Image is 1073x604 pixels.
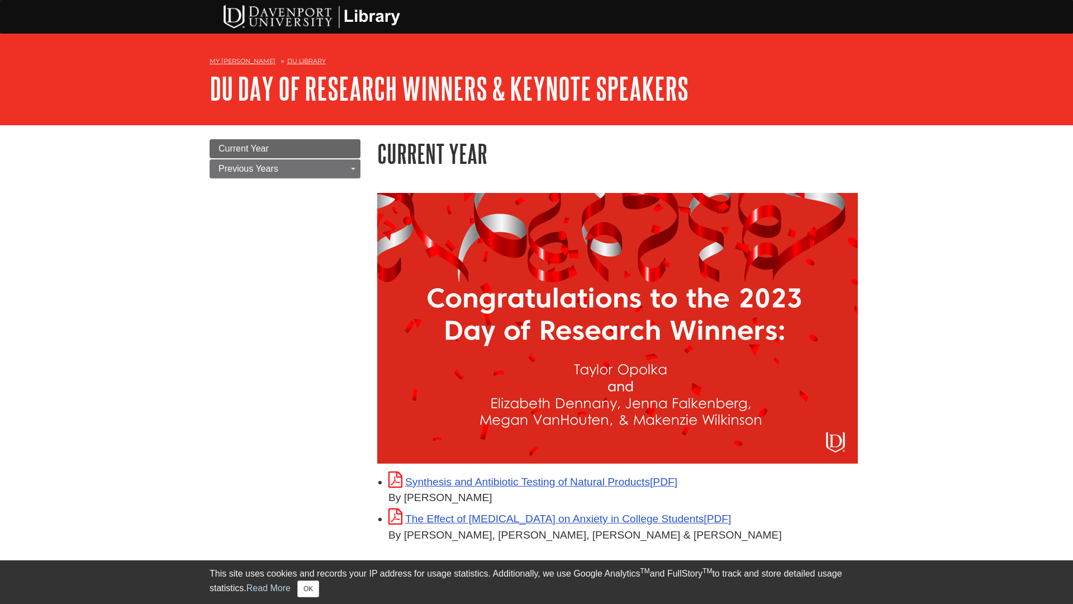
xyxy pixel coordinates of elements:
a: Link opens in new window [388,513,731,525]
div: Guide Page Menu [210,139,360,178]
nav: breadcrumb [210,54,863,72]
a: DU Library [287,57,326,65]
img: day of research winners [377,193,858,464]
a: Current Year [210,139,360,158]
a: My [PERSON_NAME] [210,56,276,66]
div: By [PERSON_NAME] [388,490,863,506]
span: Previous Years [219,164,278,173]
div: By [PERSON_NAME], [PERSON_NAME], [PERSON_NAME] & [PERSON_NAME] [388,527,863,544]
h1: Current Year [377,139,863,168]
span: Current Year [219,144,269,153]
a: Read More [246,583,291,593]
sup: TM [702,567,712,575]
img: DU Library [204,3,416,30]
sup: TM [640,567,649,575]
a: Previous Years [210,159,360,178]
button: Close [297,581,319,597]
a: Link opens in new window [388,476,677,488]
div: This site uses cookies and records your IP address for usage statistics. Additionally, we use Goo... [210,567,863,597]
a: DU Day of Research Winners & Keynote Speakers [210,71,689,106]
